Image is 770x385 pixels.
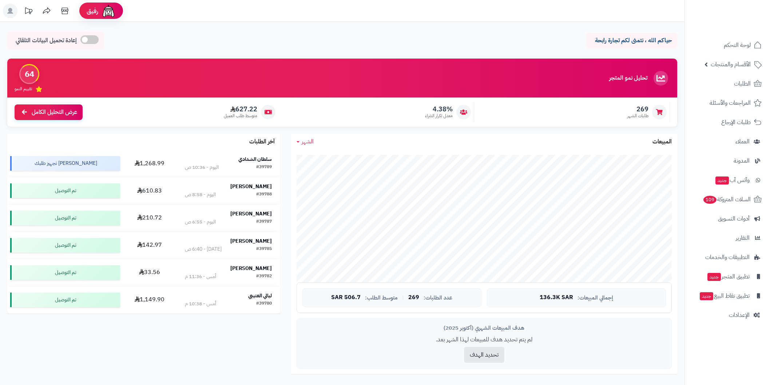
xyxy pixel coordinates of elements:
[689,36,766,54] a: لوحة التحكم
[689,210,766,227] a: أدوات التسويق
[689,152,766,170] a: المدونة
[402,295,404,300] span: |
[101,4,116,18] img: ai-face.png
[652,139,672,145] h3: المبيعات
[256,300,272,307] div: #39780
[302,336,666,344] p: لم يتم تحديد هدف للمبيعات لهذا الشهر بعد.
[256,191,272,198] div: #39788
[464,347,504,363] button: تحديد الهدف
[15,104,83,120] a: عرض التحليل الكامل
[123,259,176,286] td: 33.56
[248,292,272,299] strong: ليالي العتيبي
[724,40,751,50] span: لوحة التحكم
[715,175,750,185] span: وآتس آب
[185,273,216,280] div: أمس - 11:36 م
[609,75,647,82] h3: تحليل نمو المتجر
[689,229,766,247] a: التقارير
[365,295,398,301] span: متوسط الطلب:
[249,139,275,145] h3: آخر الطلبات
[689,94,766,112] a: المراجعات والأسئلة
[185,300,216,307] div: أمس - 10:38 م
[540,294,573,301] span: 136.3K SAR
[707,273,721,281] span: جديد
[703,195,717,204] span: 109
[185,191,216,198] div: اليوم - 8:58 ص
[297,138,314,146] a: الشهر
[10,183,120,198] div: تم التوصيل
[718,214,750,224] span: أدوات التسويق
[715,176,729,184] span: جديد
[707,271,750,282] span: تطبيق المتجر
[123,286,176,313] td: 1,149.90
[721,7,763,23] img: logo-2.png
[230,210,272,218] strong: [PERSON_NAME]
[10,211,120,225] div: تم التوصيل
[256,246,272,253] div: #39785
[689,171,766,189] a: وآتس آبجديد
[734,156,750,166] span: المدونة
[10,265,120,280] div: تم التوصيل
[32,108,77,116] span: عرض التحليل الكامل
[331,294,361,301] span: 506.7 SAR
[256,164,272,171] div: #39789
[592,36,672,45] p: حياكم الله ، نتمنى لكم تجارة رابحة
[256,273,272,280] div: #39782
[627,105,648,113] span: 269
[238,155,272,163] strong: سلطان الشدادي
[10,293,120,307] div: تم التوصيل
[710,98,751,108] span: المراجعات والأسئلة
[705,252,750,262] span: التطبيقات والخدمات
[627,113,648,119] span: طلبات الشهر
[123,150,176,177] td: 1,268.99
[424,295,452,301] span: عدد الطلبات:
[689,287,766,305] a: تطبيق نقاط البيعجديد
[689,191,766,208] a: السلات المتروكة109
[230,265,272,272] strong: [PERSON_NAME]
[425,113,453,119] span: معدل تكرار الشراء
[10,238,120,253] div: تم التوصيل
[256,218,272,226] div: #39787
[185,246,222,253] div: [DATE] - 6:40 ص
[15,86,32,92] span: تقييم النمو
[711,59,751,70] span: الأقسام والمنتجات
[736,233,750,243] span: التقارير
[123,232,176,259] td: 142.97
[735,136,750,147] span: العملاء
[123,205,176,231] td: 210.72
[425,105,453,113] span: 4.38%
[224,113,257,119] span: متوسط طلب العميل
[577,295,613,301] span: إجمالي المبيعات:
[703,194,751,205] span: السلات المتروكة
[689,114,766,131] a: طلبات الإرجاع
[123,177,176,204] td: 610.83
[689,75,766,92] a: الطلبات
[302,137,314,146] span: الشهر
[689,268,766,285] a: تطبيق المتجرجديد
[734,79,751,89] span: الطلبات
[87,7,98,15] span: رفيق
[408,294,419,301] span: 269
[185,218,216,226] div: اليوم - 6:55 ص
[699,291,750,301] span: تطبيق نقاط البيع
[224,105,257,113] span: 627.22
[16,36,77,45] span: إعادة تحميل البيانات التلقائي
[700,292,713,300] span: جديد
[185,164,219,171] div: اليوم - 10:36 ص
[689,249,766,266] a: التطبيقات والخدمات
[689,133,766,150] a: العملاء
[19,4,37,20] a: تحديثات المنصة
[689,306,766,324] a: الإعدادات
[721,117,751,127] span: طلبات الإرجاع
[302,324,666,332] div: هدف المبيعات الشهري (أكتوبر 2025)
[230,183,272,190] strong: [PERSON_NAME]
[230,237,272,245] strong: [PERSON_NAME]
[10,156,120,171] div: [PERSON_NAME] تجهيز طلبك
[729,310,750,320] span: الإعدادات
